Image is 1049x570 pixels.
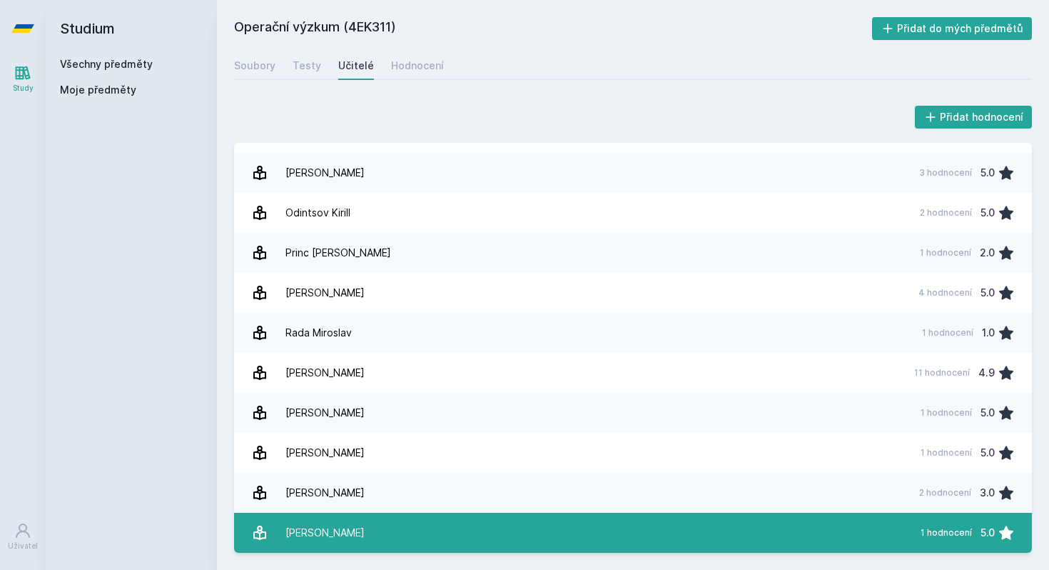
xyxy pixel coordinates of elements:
h2: Operační výzkum (4EK311) [234,17,872,40]
a: [PERSON_NAME] 2 hodnocení 3.0 [234,473,1032,513]
div: [PERSON_NAME] [285,399,365,427]
div: 4.9 [978,359,995,387]
a: Hodnocení [391,51,444,80]
div: 1 hodnocení [921,407,972,419]
div: 2 hodnocení [919,487,971,499]
div: [PERSON_NAME] [285,159,365,187]
button: Přidat do mých předmětů [872,17,1033,40]
a: [PERSON_NAME] 1 hodnocení 5.0 [234,433,1032,473]
a: Uživatel [3,515,43,559]
div: Rada Miroslav [285,319,352,347]
a: [PERSON_NAME] 4 hodnocení 5.0 [234,273,1032,313]
div: 1 hodnocení [921,447,972,459]
div: 2 hodnocení [920,207,972,219]
span: Moje předměty [60,83,136,97]
div: [PERSON_NAME] [285,519,365,547]
div: 5.0 [980,399,995,427]
button: Přidat hodnocení [915,106,1033,129]
div: Study [13,83,34,94]
div: 4 hodnocení [918,287,972,299]
div: 5.0 [980,279,995,307]
div: 3.0 [980,479,995,507]
a: [PERSON_NAME] 1 hodnocení 5.0 [234,393,1032,433]
div: Soubory [234,59,275,73]
div: 5.0 [980,159,995,187]
div: 3 hodnocení [919,167,972,179]
div: 2.0 [980,239,995,267]
div: Testy [293,59,321,73]
div: 5.0 [980,199,995,227]
a: Všechny předměty [60,58,153,70]
div: 1.0 [982,319,995,347]
a: Testy [293,51,321,80]
div: 1 hodnocení [920,247,971,259]
a: Učitelé [338,51,374,80]
a: [PERSON_NAME] 3 hodnocení 5.0 [234,153,1032,193]
a: Odintsov Kirill 2 hodnocení 5.0 [234,193,1032,233]
div: Uživatel [8,541,38,551]
div: [PERSON_NAME] [285,439,365,467]
div: 1 hodnocení [922,327,973,339]
a: Rada Miroslav 1 hodnocení 1.0 [234,313,1032,353]
div: 5.0 [980,519,995,547]
div: Hodnocení [391,59,444,73]
a: [PERSON_NAME] 1 hodnocení 5.0 [234,513,1032,553]
div: Princ [PERSON_NAME] [285,239,391,267]
a: Soubory [234,51,275,80]
div: 5.0 [980,439,995,467]
a: Study [3,57,43,101]
a: [PERSON_NAME] 11 hodnocení 4.9 [234,353,1032,393]
a: Princ [PERSON_NAME] 1 hodnocení 2.0 [234,233,1032,273]
div: 1 hodnocení [921,527,972,539]
div: [PERSON_NAME] [285,279,365,307]
div: [PERSON_NAME] [285,479,365,507]
div: 11 hodnocení [914,367,970,379]
div: Odintsov Kirill [285,199,350,227]
div: Učitelé [338,59,374,73]
div: [PERSON_NAME] [285,359,365,387]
